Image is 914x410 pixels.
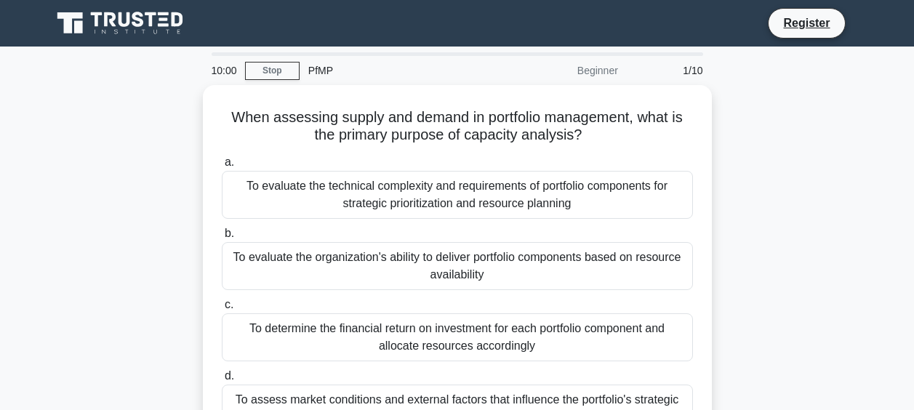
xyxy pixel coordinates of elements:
div: To evaluate the technical complexity and requirements of portfolio components for strategic prior... [222,171,693,219]
div: To determine the financial return on investment for each portfolio component and allocate resourc... [222,313,693,361]
div: PfMP [300,56,500,85]
div: 1/10 [627,56,712,85]
a: Stop [245,62,300,80]
span: a. [225,156,234,168]
div: To evaluate the organization's ability to deliver portfolio components based on resource availabi... [222,242,693,290]
div: Beginner [500,56,627,85]
span: b. [225,227,234,239]
div: 10:00 [203,56,245,85]
span: c. [225,298,233,310]
span: d. [225,369,234,382]
h5: When assessing supply and demand in portfolio management, what is the primary purpose of capacity... [220,108,694,145]
a: Register [774,14,838,32]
